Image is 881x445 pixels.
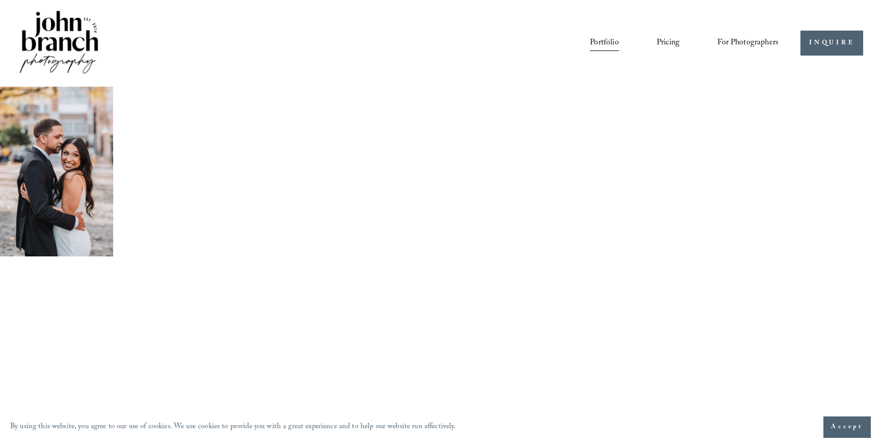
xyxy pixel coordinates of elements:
[800,31,863,56] a: INQUIRE
[590,35,618,52] a: Portfolio
[18,9,100,77] img: John Branch IV Photography
[717,35,779,52] a: folder dropdown
[831,422,863,432] span: Accept
[823,416,871,438] button: Accept
[10,420,456,435] p: By using this website, you agree to our use of cookies. We use cookies to provide you with a grea...
[657,35,680,52] a: Pricing
[717,35,779,51] span: For Photographers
